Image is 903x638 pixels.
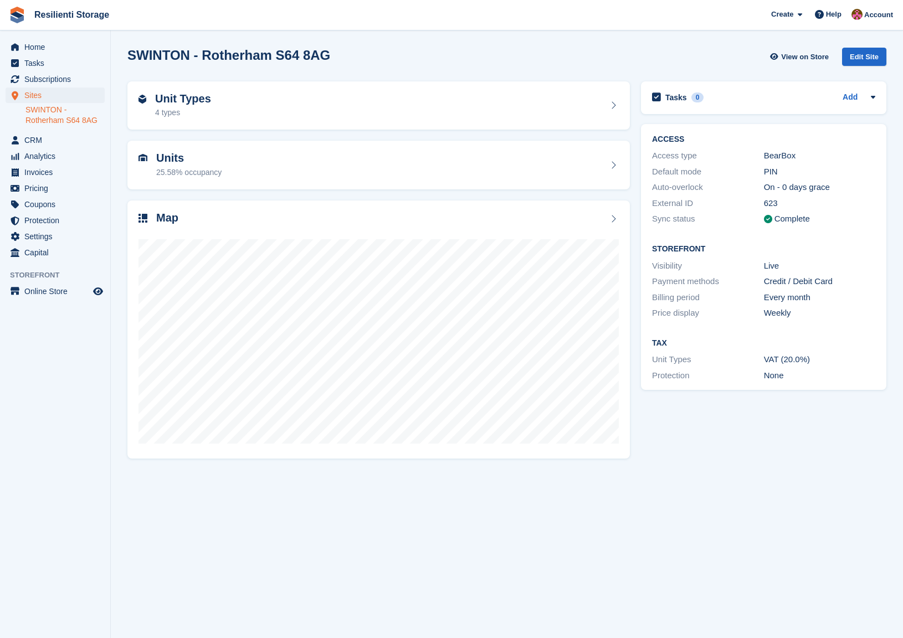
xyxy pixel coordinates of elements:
[6,245,105,260] a: menu
[9,7,25,23] img: stora-icon-8386f47178a22dfd0bd8f6a31ec36ba5ce8667c1dd55bd0f319d3a0aa187defe.svg
[764,369,876,382] div: None
[768,48,833,66] a: View on Store
[652,213,764,225] div: Sync status
[764,181,876,194] div: On - 0 days grace
[6,197,105,212] a: menu
[6,181,105,196] a: menu
[652,339,875,348] h2: Tax
[665,92,687,102] h2: Tasks
[691,92,704,102] div: 0
[6,132,105,148] a: menu
[6,284,105,299] a: menu
[24,181,91,196] span: Pricing
[652,260,764,272] div: Visibility
[851,9,863,20] img: Kerrie Whiteley
[24,164,91,180] span: Invoices
[864,9,893,20] span: Account
[6,88,105,103] a: menu
[156,212,178,224] h2: Map
[774,213,810,225] div: Complete
[652,353,764,366] div: Unit Types
[24,245,91,260] span: Capital
[24,213,91,228] span: Protection
[24,55,91,71] span: Tasks
[24,71,91,87] span: Subscriptions
[652,307,764,320] div: Price display
[781,52,829,63] span: View on Store
[24,284,91,299] span: Online Store
[652,166,764,178] div: Default mode
[764,353,876,366] div: VAT (20.0%)
[652,135,875,144] h2: ACCESS
[127,141,630,189] a: Units 25.58% occupancy
[652,291,764,304] div: Billing period
[24,148,91,164] span: Analytics
[764,197,876,210] div: 623
[652,369,764,382] div: Protection
[156,152,222,164] h2: Units
[138,154,147,162] img: unit-icn-7be61d7bf1b0ce9d3e12c5938cc71ed9869f7b940bace4675aadf7bd6d80202e.svg
[843,91,858,104] a: Add
[764,166,876,178] div: PIN
[826,9,842,20] span: Help
[842,48,886,66] div: Edit Site
[6,39,105,55] a: menu
[6,55,105,71] a: menu
[6,164,105,180] a: menu
[24,229,91,244] span: Settings
[25,105,105,126] a: SWINTON - Rotherham S64 8AG
[6,213,105,228] a: menu
[764,307,876,320] div: Weekly
[652,197,764,210] div: External ID
[127,200,630,459] a: Map
[127,81,630,130] a: Unit Types 4 types
[156,167,222,178] div: 25.58% occupancy
[91,285,105,298] a: Preview store
[127,48,330,63] h2: SWINTON - Rotherham S64 8AG
[6,229,105,244] a: menu
[652,181,764,194] div: Auto-overlock
[652,245,875,254] h2: Storefront
[155,92,211,105] h2: Unit Types
[155,107,211,119] div: 4 types
[764,275,876,288] div: Credit / Debit Card
[652,150,764,162] div: Access type
[652,275,764,288] div: Payment methods
[764,150,876,162] div: BearBox
[764,260,876,272] div: Live
[24,39,91,55] span: Home
[30,6,114,24] a: Resilienti Storage
[10,270,110,281] span: Storefront
[6,71,105,87] a: menu
[842,48,886,70] a: Edit Site
[138,214,147,223] img: map-icn-33ee37083ee616e46c38cad1a60f524a97daa1e2b2c8c0bc3eb3415660979fc1.svg
[24,132,91,148] span: CRM
[138,95,146,104] img: unit-type-icn-2b2737a686de81e16bb02015468b77c625bbabd49415b5ef34ead5e3b44a266d.svg
[771,9,793,20] span: Create
[24,197,91,212] span: Coupons
[764,291,876,304] div: Every month
[24,88,91,103] span: Sites
[6,148,105,164] a: menu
